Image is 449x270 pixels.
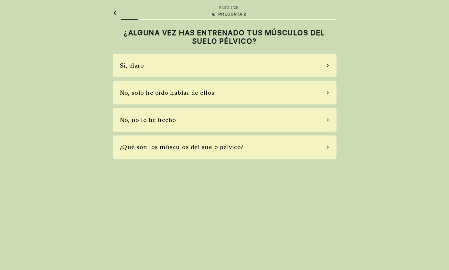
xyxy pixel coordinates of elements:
div: No, solo he oído hablar de ellos [120,88,215,97]
h2: ¿ALGUNA VEZ HAS ENTRENADO TUS MÚSCULOS DEL SUELO PÉLVICO? [113,28,337,46]
div: ¿Qué son los músculos del suelo pélvico? [120,143,243,151]
div: No, no lo he hecho [120,115,176,124]
div: Sí, claro [120,61,144,70]
div: PREGUNTA 2 [211,11,246,17]
div: PASO 2 / 25 [219,5,238,10]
